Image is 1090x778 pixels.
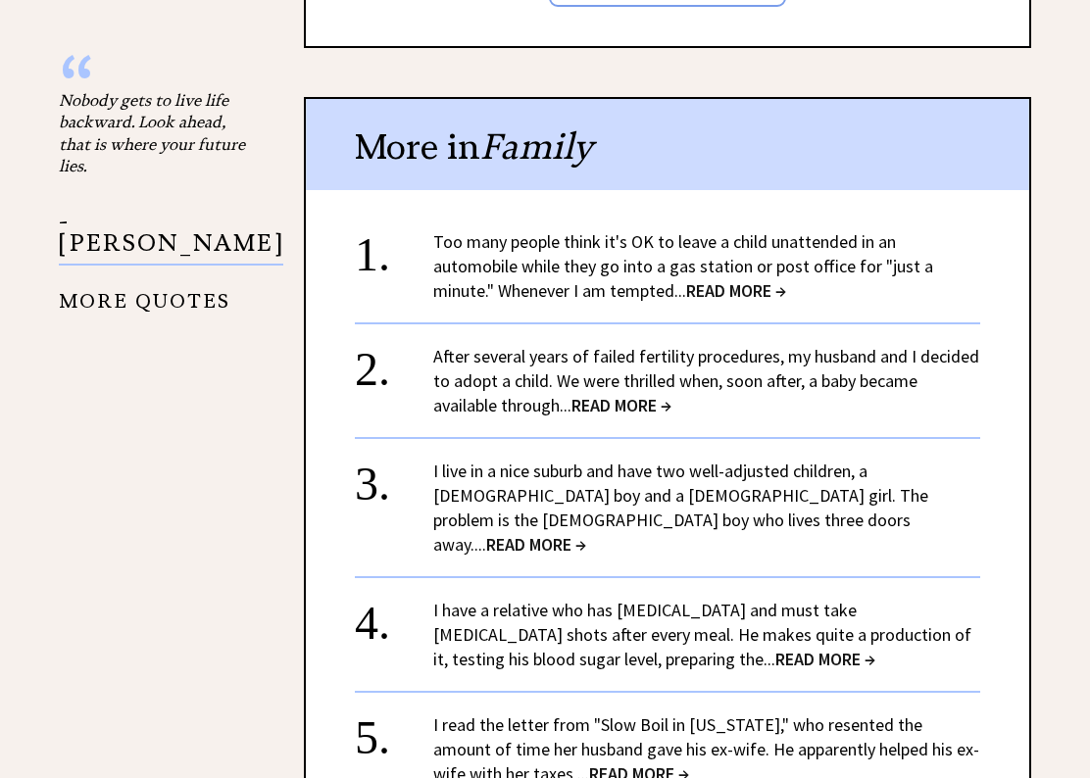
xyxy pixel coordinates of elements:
div: 2. [355,345,433,381]
div: 5. [355,713,433,750]
div: 1. [355,230,433,267]
span: READ MORE → [486,534,586,557]
div: Nobody gets to live life backward. Look ahead, that is where your future lies. [59,90,255,178]
span: Family [480,125,593,170]
div: 3. [355,460,433,496]
a: I have a relative who has [MEDICAL_DATA] and must take [MEDICAL_DATA] shots after every meal. He ... [433,600,971,671]
p: - [PERSON_NAME] [59,212,283,267]
div: More in [306,100,1029,191]
div: “ [59,71,255,90]
a: Too many people think it's OK to leave a child unattended in an automobile while they go into a g... [433,231,933,303]
a: MORE QUOTES [59,275,230,314]
div: 4. [355,599,433,635]
a: I live in a nice suburb and have two well-adjusted children, a [DEMOGRAPHIC_DATA] boy and a [DEMO... [433,461,928,557]
span: READ MORE → [686,280,786,303]
a: After several years of failed fertility procedures, my husband and I decided to adopt a child. We... [433,346,979,417]
span: READ MORE → [571,395,671,417]
span: READ MORE → [775,649,875,671]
